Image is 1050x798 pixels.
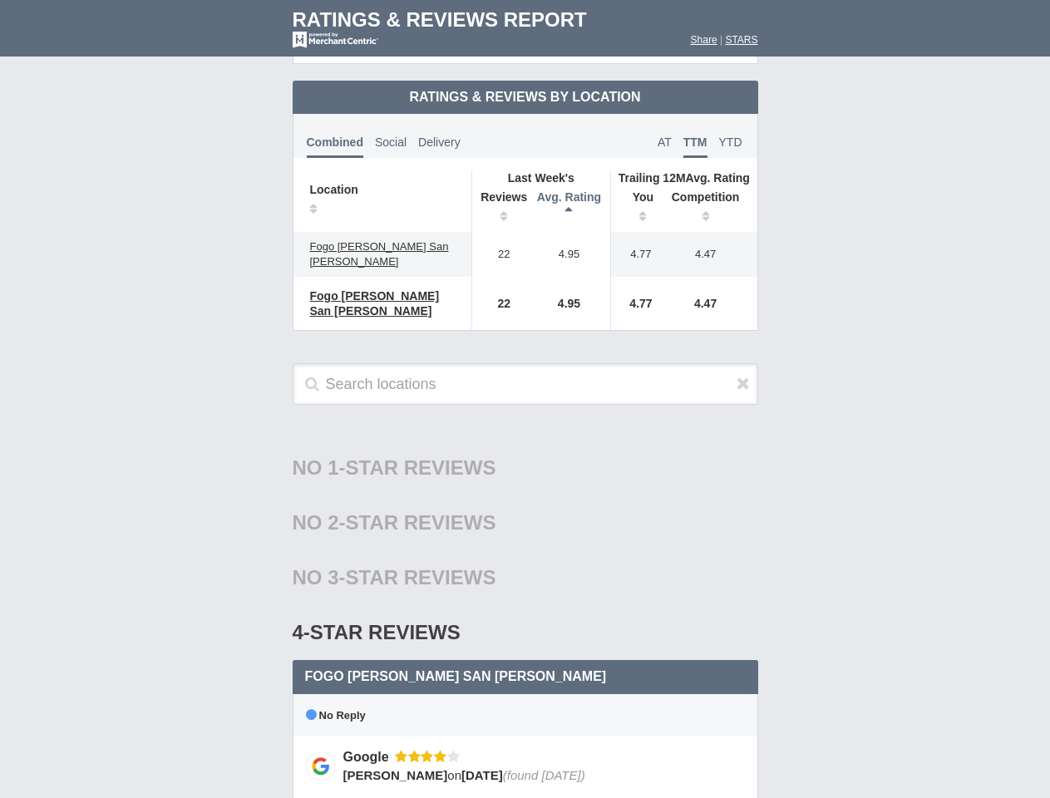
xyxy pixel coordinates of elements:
td: 4.47 [663,277,757,330]
td: 4.77 [611,277,663,330]
div: 4-Star Reviews [293,605,758,660]
span: Fogo [PERSON_NAME] San [PERSON_NAME] [310,289,440,318]
th: Reviews: activate to sort column ascending [471,185,528,232]
div: on [343,766,734,784]
div: No 2-Star Reviews [293,495,758,550]
span: TTM [683,135,707,158]
span: Trailing 12M [619,171,686,185]
img: mc-powered-by-logo-white-103.png [293,32,378,48]
td: 4.77 [611,232,663,277]
a: STARS [725,34,757,46]
th: Avg. Rating: activate to sort column descending [528,185,611,232]
span: [PERSON_NAME] [343,768,448,782]
span: Fogo [PERSON_NAME] San [PERSON_NAME] [310,240,449,268]
span: | [720,34,722,46]
span: (found [DATE]) [503,768,585,782]
th: Location: activate to sort column ascending [293,170,472,232]
td: 4.95 [528,232,611,277]
td: 4.95 [528,277,611,330]
span: AT [658,135,672,149]
div: No 3-Star Reviews [293,550,758,605]
span: Combined [307,135,363,158]
th: Avg. Rating [611,170,757,185]
span: No Reply [306,709,366,722]
div: Google [343,748,395,766]
a: Fogo [PERSON_NAME] San [PERSON_NAME] [302,286,463,321]
img: Google [306,751,335,781]
td: 4.47 [663,232,757,277]
a: Fogo [PERSON_NAME] San [PERSON_NAME] [302,237,463,272]
span: Delivery [418,135,461,149]
td: 22 [471,232,528,277]
td: Ratings & Reviews by Location [293,81,758,114]
div: No 1-Star Reviews [293,441,758,495]
th: Last Week's [471,170,610,185]
td: 22 [471,277,528,330]
span: Fogo [PERSON_NAME] San [PERSON_NAME] [305,669,607,683]
a: Share [691,34,717,46]
span: Social [375,135,407,149]
span: YTD [719,135,742,149]
th: Competition : activate to sort column ascending [663,185,757,232]
span: [DATE] [461,768,503,782]
th: You: activate to sort column ascending [611,185,663,232]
